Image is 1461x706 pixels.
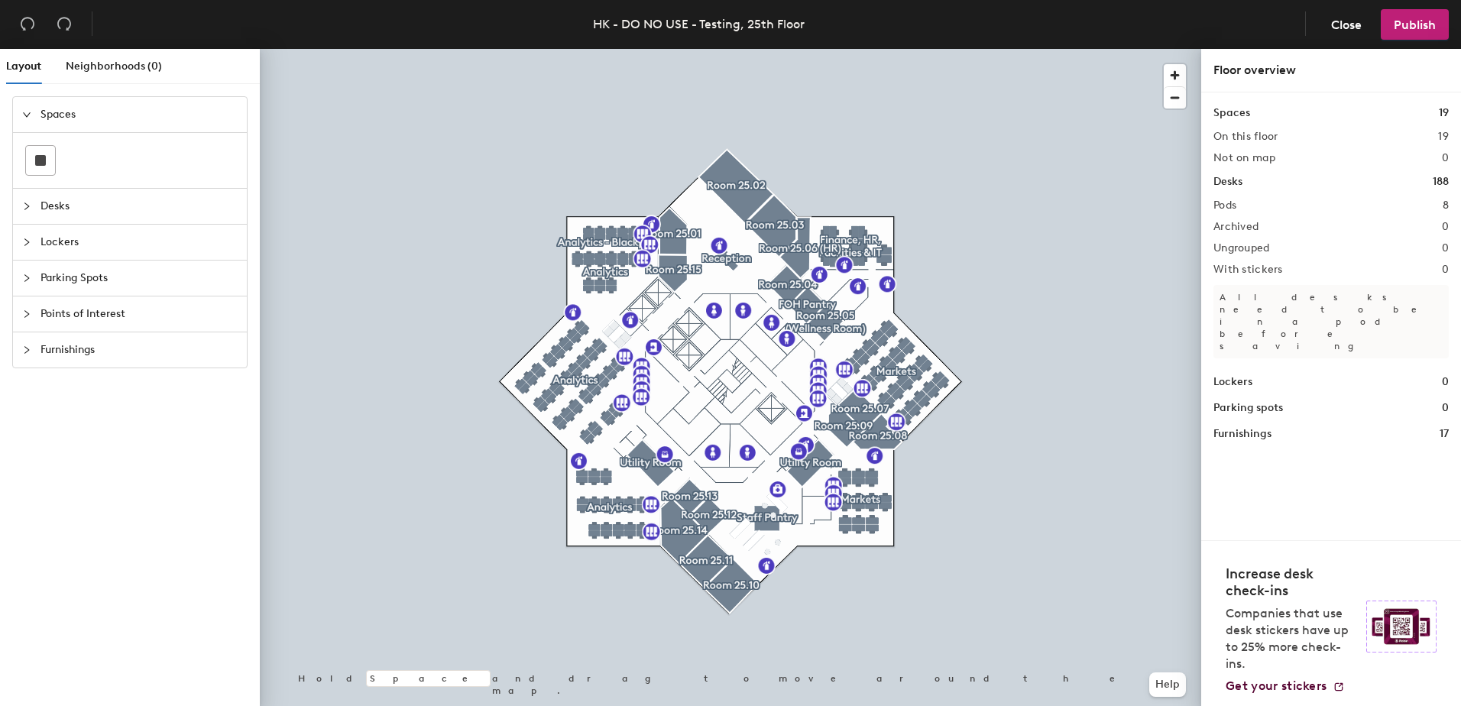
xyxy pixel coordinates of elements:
[593,15,805,34] div: HK - DO NO USE - Testing, 25th Floor
[1442,242,1449,254] h2: 0
[1213,221,1259,233] h2: Archived
[22,202,31,211] span: collapsed
[40,97,238,132] span: Spaces
[1213,374,1252,390] h1: Lockers
[22,274,31,283] span: collapsed
[1149,672,1186,697] button: Help
[40,189,238,224] span: Desks
[66,60,162,73] span: Neighborhoods (0)
[1433,173,1449,190] h1: 188
[1213,131,1278,143] h2: On this floor
[40,261,238,296] span: Parking Spots
[1213,285,1449,358] p: All desks need to be in a pod before saving
[1318,9,1375,40] button: Close
[40,225,238,260] span: Lockers
[22,238,31,247] span: collapsed
[1442,221,1449,233] h2: 0
[1213,242,1270,254] h2: Ungrouped
[1226,678,1327,693] span: Get your stickers
[49,9,79,40] button: Redo (⌘ + ⇧ + Z)
[1331,18,1362,32] span: Close
[1213,426,1271,442] h1: Furnishings
[1442,264,1449,276] h2: 0
[22,110,31,119] span: expanded
[1213,264,1283,276] h2: With stickers
[1442,152,1449,164] h2: 0
[1213,400,1283,416] h1: Parking spots
[1226,678,1345,694] a: Get your stickers
[40,296,238,332] span: Points of Interest
[1213,152,1275,164] h2: Not on map
[40,332,238,368] span: Furnishings
[1442,400,1449,416] h1: 0
[1381,9,1449,40] button: Publish
[12,9,43,40] button: Undo (⌘ + Z)
[1443,199,1449,212] h2: 8
[1439,105,1449,121] h1: 19
[1213,199,1236,212] h2: Pods
[1440,426,1449,442] h1: 17
[22,345,31,355] span: collapsed
[1213,173,1242,190] h1: Desks
[1226,605,1357,672] p: Companies that use desk stickers have up to 25% more check-ins.
[22,309,31,319] span: collapsed
[1366,601,1437,653] img: Sticker logo
[1438,131,1449,143] h2: 19
[1213,105,1250,121] h1: Spaces
[1442,374,1449,390] h1: 0
[6,60,41,73] span: Layout
[1213,61,1449,79] div: Floor overview
[1394,18,1436,32] span: Publish
[1226,565,1357,599] h4: Increase desk check-ins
